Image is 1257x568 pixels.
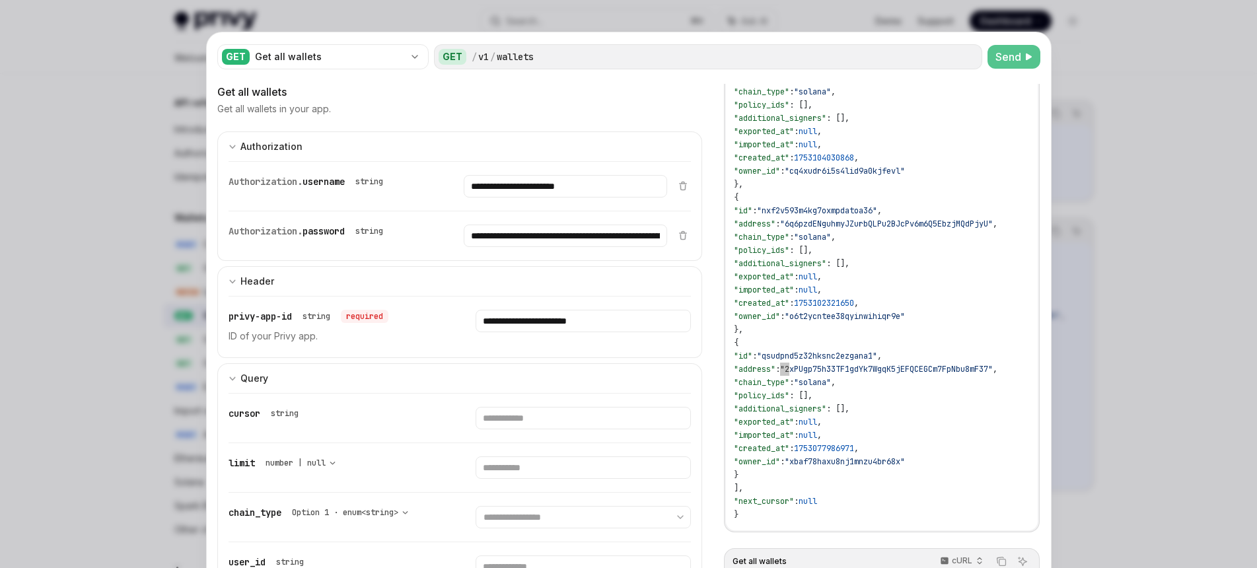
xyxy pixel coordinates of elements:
[229,176,303,188] span: Authorization.
[794,496,799,507] span: :
[229,310,292,322] span: privy-app-id
[734,324,743,335] span: },
[785,311,905,322] span: "o6t2ycntee38qyinwihiqr9e"
[789,232,794,242] span: :
[734,113,826,124] span: "additional_signers"
[780,311,785,322] span: :
[478,50,489,63] div: v1
[817,417,822,427] span: ,
[240,273,274,289] div: Header
[229,175,388,188] div: Authorization.username
[734,139,794,150] span: "imported_at"
[757,351,877,361] span: "qsudpnd5z32hksnc2ezgana1"
[734,351,752,361] span: "id"
[775,219,780,229] span: :
[826,258,849,269] span: : [],
[229,556,266,568] span: user_id
[734,483,743,493] span: ],
[952,555,972,566] p: cURL
[993,364,997,374] span: ,
[240,139,303,155] div: Authorization
[794,298,854,308] span: 1753102321650
[734,179,743,190] span: },
[799,285,817,295] span: null
[799,496,817,507] span: null
[734,298,789,308] span: "created_at"
[789,298,794,308] span: :
[831,377,836,388] span: ,
[817,139,822,150] span: ,
[303,225,345,237] span: password
[794,126,799,137] span: :
[854,443,859,454] span: ,
[785,166,905,176] span: "cq4xudr6i5s4lid9a0kjfevl"
[229,456,341,470] div: limit
[817,285,822,295] span: ,
[355,226,383,236] div: string
[995,49,1021,65] span: Send
[854,298,859,308] span: ,
[817,271,822,282] span: ,
[817,430,822,441] span: ,
[734,404,826,414] span: "additional_signers"
[229,407,304,420] div: cursor
[794,430,799,441] span: :
[734,311,780,322] span: "owner_id"
[734,430,794,441] span: "imported_at"
[789,153,794,163] span: :
[734,470,738,480] span: }
[734,192,738,203] span: {
[854,153,859,163] span: ,
[877,351,882,361] span: ,
[799,271,817,282] span: null
[734,337,738,348] span: {
[794,153,854,163] span: 1753104030868
[752,351,757,361] span: :
[734,364,775,374] span: "address"
[734,496,794,507] span: "next_cursor"
[734,126,794,137] span: "exported_at"
[734,377,789,388] span: "chain_type"
[734,271,794,282] span: "exported_at"
[734,509,738,520] span: }
[734,443,789,454] span: "created_at"
[799,417,817,427] span: null
[752,205,757,216] span: :
[240,371,268,386] div: Query
[734,153,789,163] span: "created_at"
[439,49,466,65] div: GET
[734,390,789,401] span: "policy_ids"
[355,176,383,187] div: string
[794,443,854,454] span: 1753077986971
[217,363,703,393] button: expand input section
[271,408,299,419] div: string
[794,417,799,427] span: :
[780,456,785,467] span: :
[229,328,444,344] p: ID of your Privy app.
[472,50,477,63] div: /
[799,139,817,150] span: null
[229,408,260,419] span: cursor
[877,205,882,216] span: ,
[794,285,799,295] span: :
[229,506,414,519] div: chain_type
[217,266,703,296] button: expand input section
[826,113,849,124] span: : [],
[217,131,703,161] button: expand input section
[734,258,826,269] span: "additional_signers"
[229,507,281,518] span: chain_type
[229,225,303,237] span: Authorization.
[794,232,831,242] span: "solana"
[789,87,794,97] span: :
[734,245,789,256] span: "policy_ids"
[799,430,817,441] span: null
[497,50,534,63] div: wallets
[734,232,789,242] span: "chain_type"
[229,225,388,238] div: Authorization.password
[757,205,877,216] span: "nxf2v593m4kg7oxmpdatoa36"
[799,126,817,137] span: null
[831,87,836,97] span: ,
[775,364,780,374] span: :
[734,87,789,97] span: "chain_type"
[789,100,812,110] span: : [],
